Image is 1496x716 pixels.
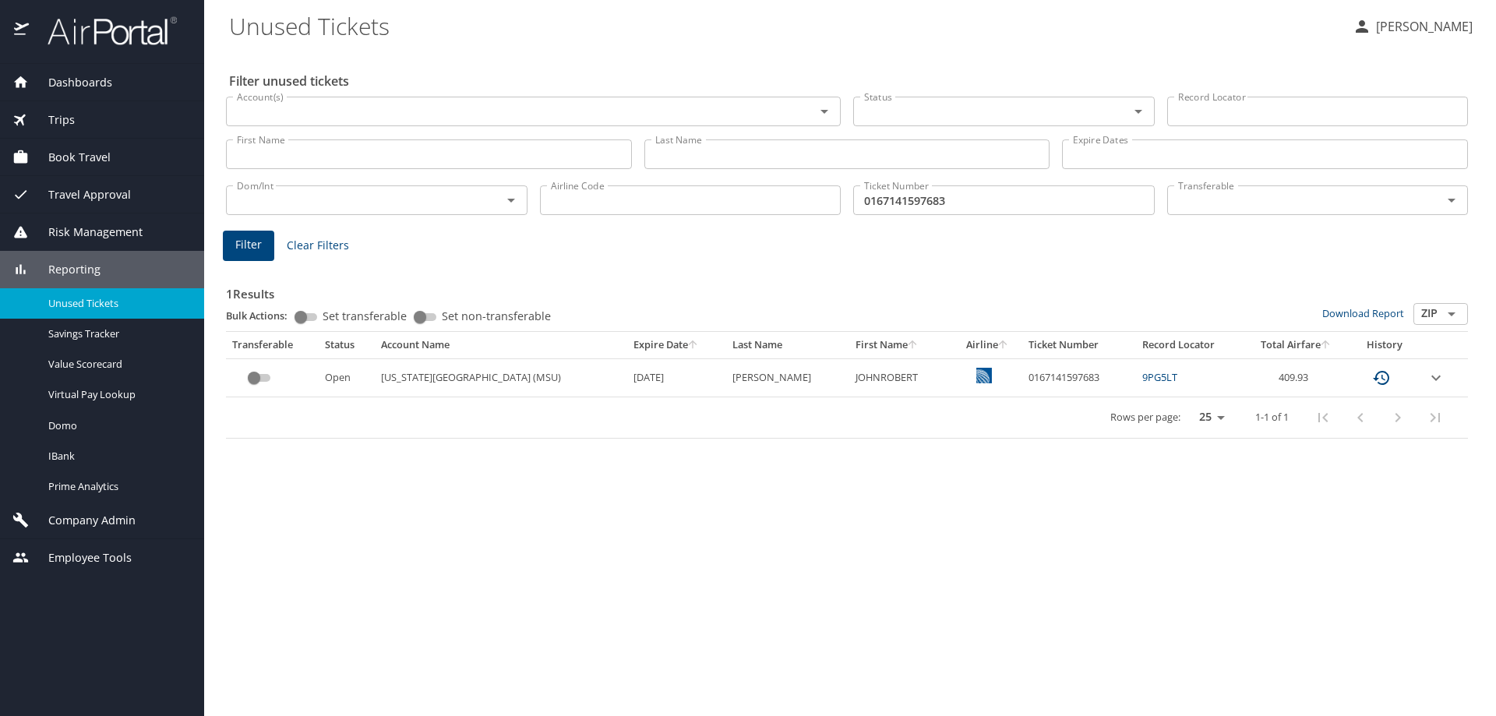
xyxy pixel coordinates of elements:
span: Travel Approval [29,186,131,203]
button: sort [998,340,1009,351]
h3: 1 Results [226,276,1468,303]
span: Value Scorecard [48,357,185,372]
span: Reporting [29,261,101,278]
button: [PERSON_NAME] [1346,12,1479,41]
button: sort [688,340,699,351]
th: Last Name [726,332,850,358]
span: Book Travel [29,149,111,166]
td: 409.93 [1244,358,1350,397]
img: icon-airportal.png [14,16,30,46]
h2: Filter unused tickets [229,69,1471,93]
table: custom pagination table [226,332,1468,439]
h1: Unused Tickets [229,2,1340,50]
span: Domo [48,418,185,433]
p: 1-1 of 1 [1255,412,1289,422]
button: Open [500,189,522,211]
button: Open [1441,303,1462,325]
th: Account Name [375,332,626,358]
span: Dashboards [29,74,112,91]
button: Open [1127,101,1149,122]
span: Set non-transferable [442,311,551,322]
th: Airline [952,332,1022,358]
span: Clear Filters [287,236,349,256]
td: 0167141597683 [1022,358,1136,397]
span: Filter [235,235,262,255]
span: Risk Management [29,224,143,241]
td: [DATE] [627,358,726,397]
span: Savings Tracker [48,326,185,341]
td: [US_STATE][GEOGRAPHIC_DATA] (MSU) [375,358,626,397]
select: rows per page [1187,406,1230,429]
td: [PERSON_NAME] [726,358,850,397]
button: Open [1441,189,1462,211]
span: Unused Tickets [48,296,185,311]
button: Clear Filters [280,231,355,260]
th: Status [319,332,375,358]
td: JOHNROBERT [849,358,952,397]
th: Total Airfare [1244,332,1350,358]
button: Open [813,101,835,122]
span: Company Admin [29,512,136,529]
span: Prime Analytics [48,479,185,494]
th: First Name [849,332,952,358]
span: Virtual Pay Lookup [48,387,185,402]
th: Ticket Number [1022,332,1136,358]
th: History [1350,332,1420,358]
span: Trips [29,111,75,129]
span: IBank [48,449,185,464]
div: Transferable [232,338,312,352]
button: Filter [223,231,274,261]
a: Download Report [1322,306,1404,320]
p: [PERSON_NAME] [1371,17,1473,36]
img: airportal-logo.png [30,16,177,46]
td: Open [319,358,375,397]
th: Expire Date [627,332,726,358]
th: Record Locator [1136,332,1244,358]
a: 9PG5LT [1142,370,1177,384]
img: United Airlines [976,368,992,383]
p: Bulk Actions: [226,309,300,323]
span: Employee Tools [29,549,132,566]
p: Rows per page: [1110,412,1180,422]
button: sort [1321,340,1332,351]
button: sort [908,340,919,351]
button: expand row [1427,369,1445,387]
span: Set transferable [323,311,407,322]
